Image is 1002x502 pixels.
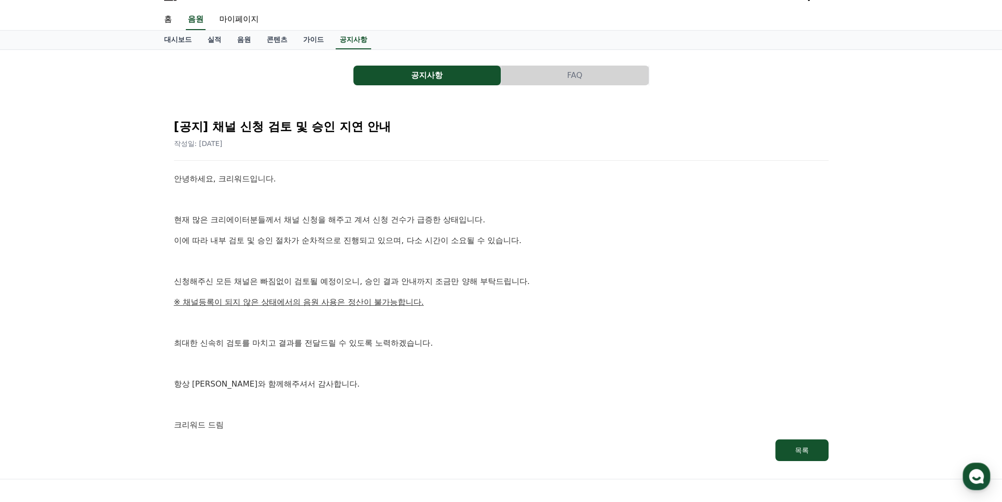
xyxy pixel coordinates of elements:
span: 작성일: [DATE] [174,140,223,147]
p: 최대한 신속히 검토를 마치고 결과를 전달드릴 수 있도록 노력하겠습니다. [174,337,829,350]
span: 홈 [31,327,37,335]
a: 홈 [3,313,65,337]
a: 설정 [127,313,189,337]
span: 대화 [90,328,102,336]
a: 음원 [229,31,259,49]
span: 설정 [152,327,164,335]
a: 홈 [156,9,180,30]
button: 공지사항 [353,66,501,85]
a: 콘텐츠 [259,31,295,49]
p: 현재 많은 크리에이터분들께서 채널 신청을 해주고 계셔 신청 건수가 급증한 상태입니다. [174,214,829,226]
a: 공지사항 [336,31,371,49]
a: 목록 [174,439,829,461]
p: 이에 따라 내부 검토 및 승인 절차가 순차적으로 진행되고 있으며, 다소 시간이 소요될 수 있습니다. [174,234,829,247]
h2: [공지] 채널 신청 검토 및 승인 지연 안내 [174,119,829,135]
a: 대화 [65,313,127,337]
button: 목록 [775,439,829,461]
a: 대시보드 [156,31,200,49]
button: FAQ [501,66,649,85]
u: ※ 채널등록이 되지 않은 상태에서의 음원 사용은 정산이 불가능합니다. [174,297,424,307]
p: 신청해주신 모든 채널은 빠짐없이 검토될 예정이오니, 승인 결과 안내까지 조금만 양해 부탁드립니다. [174,275,829,288]
a: 가이드 [295,31,332,49]
p: 안녕하세요, 크리워드입니다. [174,173,829,185]
p: 항상 [PERSON_NAME]와 함께해주셔서 감사합니다. [174,378,829,391]
a: 마이페이지 [211,9,267,30]
a: 실적 [200,31,229,49]
div: 목록 [795,445,809,455]
a: 음원 [186,9,206,30]
p: 크리워드 드림 [174,419,829,431]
